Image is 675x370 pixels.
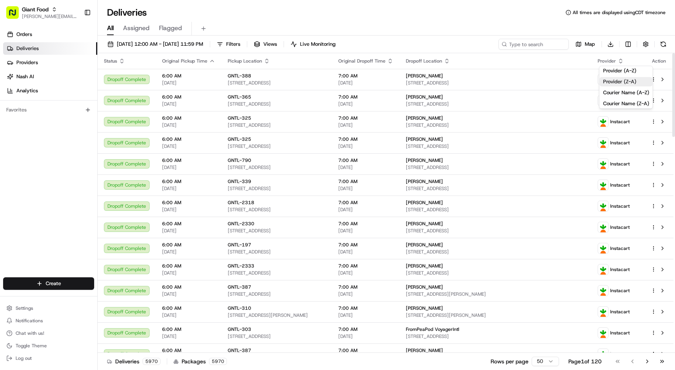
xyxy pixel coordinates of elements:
[598,286,608,296] img: profile_instacart_ahold_partner.png
[598,264,608,275] img: profile_instacart_ahold_partner.png
[338,178,393,185] span: 7:00 AM
[406,326,459,332] span: FromPeaPod VoyagerIntl
[3,353,94,364] button: Log out
[228,249,326,255] span: [STREET_ADDRESS]
[228,347,251,354] span: GNTL-387
[406,94,443,100] span: [PERSON_NAME]
[406,185,585,192] span: [STREET_ADDRESS]
[406,291,585,297] span: [STREET_ADDRESS][PERSON_NAME]
[123,23,150,33] span: Assigned
[162,326,215,332] span: 6:00 AM
[74,113,125,121] span: API Documentation
[228,58,262,64] span: Pickup Location
[338,94,393,100] span: 7:00 AM
[16,113,60,121] span: Knowledge Base
[610,224,630,230] span: Instacart
[228,305,251,311] span: GNTL-310
[22,13,78,20] button: [PERSON_NAME][EMAIL_ADDRESS][DOMAIN_NAME]
[104,58,117,64] span: Status
[162,291,215,297] span: [DATE]
[406,73,443,79] span: [PERSON_NAME]
[338,122,393,128] span: [DATE]
[406,249,585,255] span: [STREET_ADDRESS]
[3,56,97,69] a: Providers
[228,136,251,142] span: GNTL-325
[8,75,22,89] img: 1736555255976-a54dd68f-1ca7-489b-9aae-adbdc363a1c4
[8,114,14,120] div: 📗
[406,284,443,290] span: [PERSON_NAME]
[228,178,251,185] span: GNTL-339
[406,115,443,121] span: [PERSON_NAME]
[16,31,32,38] span: Orders
[3,277,94,290] button: Create
[3,42,97,55] a: Deliveries
[16,330,44,336] span: Chat with us!
[598,95,608,106] img: profile_instacart_ahold_partner.png
[20,50,129,59] input: Clear
[3,303,94,314] button: Settings
[600,99,653,108] button: Courier Name (Z-A)
[3,3,81,22] button: Giant Food[PERSON_NAME][EMAIL_ADDRESS][DOMAIN_NAME]
[598,349,608,359] img: profile_instacart_ahold_partner.png
[600,77,653,86] button: Provider (Z-A)
[300,41,336,48] span: Live Monitoring
[3,340,94,351] button: Toggle Theme
[162,270,215,276] span: [DATE]
[162,115,215,121] span: 6:00 AM
[491,357,529,365] p: Rows per page
[143,358,161,365] div: 5970
[338,249,393,255] span: [DATE]
[572,39,598,50] button: Map
[338,228,393,234] span: [DATE]
[406,58,442,64] span: Dropoff Location
[228,242,251,248] span: GNTL-197
[406,164,585,171] span: [STREET_ADDRESS]
[406,122,585,128] span: [STREET_ADDRESS]
[406,101,585,107] span: [STREET_ADDRESS]
[162,312,215,318] span: [DATE]
[568,357,602,365] div: Page 1 of 120
[162,136,215,142] span: 6:00 AM
[107,357,161,365] div: Deliveries
[3,84,97,97] a: Analytics
[250,39,280,50] button: Views
[598,180,608,190] img: profile_instacart_ahold_partner.png
[228,207,326,213] span: [STREET_ADDRESS]
[162,305,215,311] span: 6:00 AM
[162,284,215,290] span: 6:00 AM
[338,101,393,107] span: [DATE]
[598,328,608,338] img: profile_instacart_ahold_partner.png
[406,305,443,311] span: [PERSON_NAME]
[406,347,443,354] span: [PERSON_NAME]
[610,309,630,315] span: Instacart
[162,157,215,163] span: 6:00 AM
[406,80,585,86] span: [STREET_ADDRESS]
[228,101,326,107] span: [STREET_ADDRESS]
[610,245,630,251] span: Instacart
[162,228,215,234] span: [DATE]
[16,45,39,52] span: Deliveries
[338,207,393,213] span: [DATE]
[162,242,215,248] span: 6:00 AM
[263,41,277,48] span: Views
[5,110,63,124] a: 📗Knowledge Base
[162,58,207,64] span: Original Pickup Time
[610,351,630,357] span: Instacart
[173,357,227,365] div: Packages
[610,182,630,188] span: Instacart
[3,315,94,326] button: Notifications
[406,333,585,339] span: [STREET_ADDRESS]
[338,164,393,171] span: [DATE]
[406,221,443,227] span: [PERSON_NAME]
[228,263,254,269] span: GNTL-2333
[55,132,95,138] a: Powered byPylon
[598,74,608,84] img: profile_instacart_ahold_partner.png
[162,94,215,100] span: 6:00 AM
[16,73,34,80] span: Nash AI
[162,185,215,192] span: [DATE]
[610,330,630,336] span: Instacart
[228,284,251,290] span: GNTL-387
[406,207,585,213] span: [STREET_ADDRESS]
[228,157,251,163] span: GNTL-790
[406,143,585,149] span: [STREET_ADDRESS]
